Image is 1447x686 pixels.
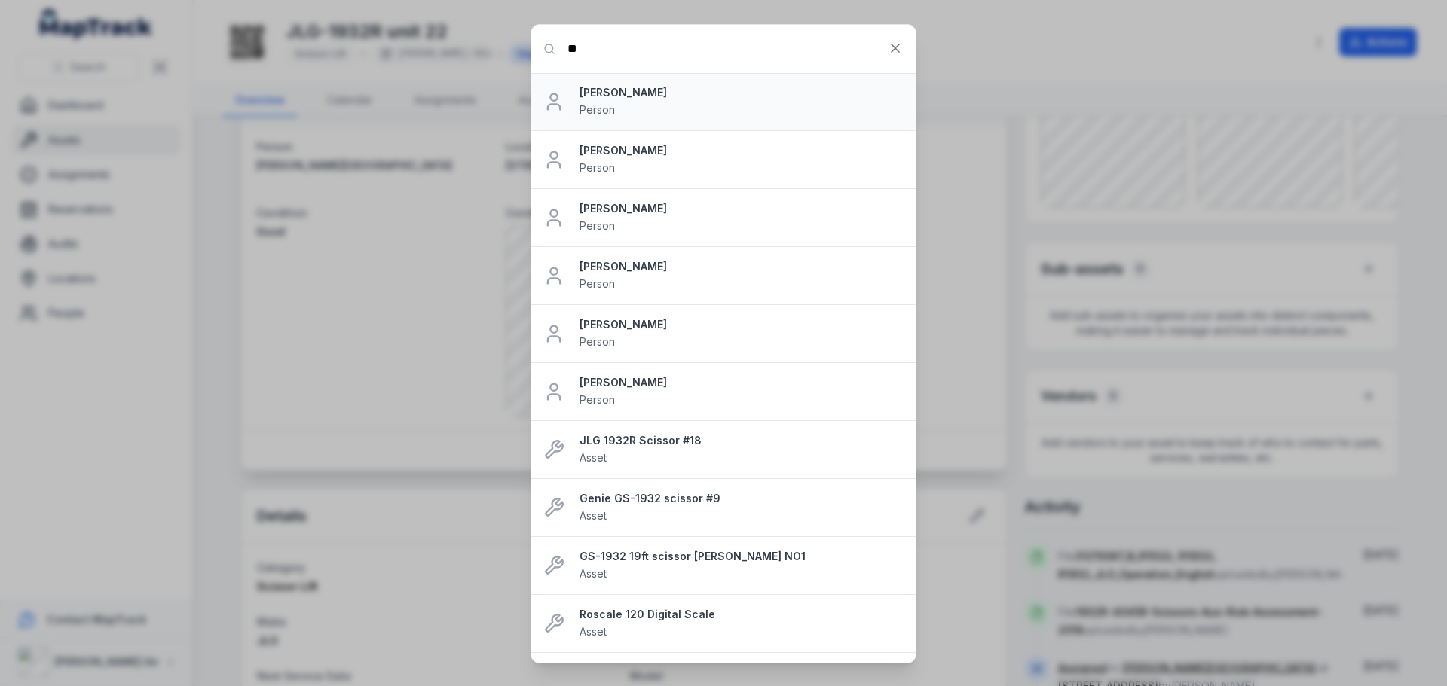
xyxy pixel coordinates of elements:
[580,567,607,580] span: Asset
[580,85,904,118] a: [PERSON_NAME]Person
[580,451,607,464] span: Asset
[580,509,607,522] span: Asset
[580,335,615,348] span: Person
[580,201,904,234] a: [PERSON_NAME]Person
[580,161,615,174] span: Person
[580,549,904,582] a: GS-1932 19ft scissor [PERSON_NAME] NO1Asset
[580,549,904,564] strong: GS-1932 19ft scissor [PERSON_NAME] NO1
[580,607,904,640] a: Roscale 120 Digital ScaleAsset
[580,103,615,116] span: Person
[580,219,615,232] span: Person
[580,491,904,524] a: Genie GS-1932 scissor #9Asset
[580,607,904,622] strong: Roscale 120 Digital Scale
[580,277,615,290] span: Person
[580,433,904,448] strong: JLG 1932R Scissor #18
[580,201,904,216] strong: [PERSON_NAME]
[580,625,607,638] span: Asset
[580,143,904,176] a: [PERSON_NAME]Person
[580,259,904,292] a: [PERSON_NAME]Person
[580,433,904,466] a: JLG 1932R Scissor #18Asset
[580,393,615,406] span: Person
[580,143,904,158] strong: [PERSON_NAME]
[580,375,904,408] a: [PERSON_NAME]Person
[580,317,904,332] strong: [PERSON_NAME]
[580,317,904,350] a: [PERSON_NAME]Person
[580,375,904,390] strong: [PERSON_NAME]
[580,85,904,100] strong: [PERSON_NAME]
[580,491,904,506] strong: Genie GS-1932 scissor #9
[580,259,904,274] strong: [PERSON_NAME]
